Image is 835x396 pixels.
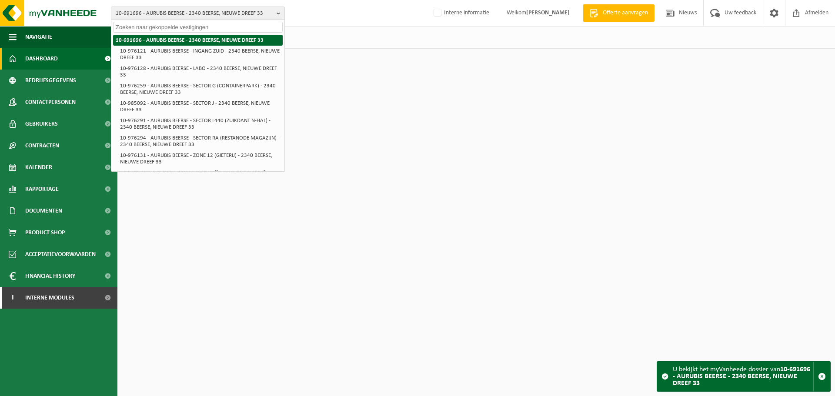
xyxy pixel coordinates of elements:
li: 10-976121 - AURUBIS BEERSE - INGANG ZUID - 2340 BEERSE, NIEUWE DREEF 33 [117,46,283,63]
span: Kalender [25,156,52,178]
span: Offerte aanvragen [601,9,650,17]
span: Rapportage [25,178,59,200]
a: Offerte aanvragen [583,4,655,22]
span: Contactpersonen [25,91,76,113]
span: Contracten [25,135,59,156]
li: 10-976149 - AURUBIS BEERSE - ZONE 14 ([GEOGRAPHIC_DATA]) - [STREET_ADDRESS] [117,167,283,185]
span: I [9,287,17,309]
span: Acceptatievoorwaarden [25,243,96,265]
li: 10-976294 - AURUBIS BEERSE - SECTOR RA (RESTANODE MAGAZIJN) - 2340 BEERSE, NIEUWE DREEF 33 [117,133,283,150]
span: Gebruikers [25,113,58,135]
input: Zoeken naar gekoppelde vestigingen [113,22,283,33]
strong: [PERSON_NAME] [526,10,570,16]
label: Interne informatie [432,7,489,20]
li: 10-985092 - AURUBIS BEERSE - SECTOR J - 2340 BEERSE, NIEUWE DREEF 33 [117,98,283,115]
span: Interne modules [25,287,74,309]
button: 10-691696 - AURUBIS BEERSE - 2340 BEERSE, NIEUWE DREEF 33 [111,7,285,20]
span: Product Shop [25,222,65,243]
span: Documenten [25,200,62,222]
strong: 10-691696 - AURUBIS BEERSE - 2340 BEERSE, NIEUWE DREEF 33 [116,37,264,43]
span: Bedrijfsgegevens [25,70,76,91]
li: 10-976128 - AURUBIS BEERSE - LABO - 2340 BEERSE, NIEUWE DREEF 33 [117,63,283,80]
div: U bekijkt het myVanheede dossier van [673,362,813,391]
li: 10-976131 - AURUBIS BEERSE - ZONE 12 (GIETERIJ) - 2340 BEERSE, NIEUWE DREEF 33 [117,150,283,167]
strong: 10-691696 - AURUBIS BEERSE - 2340 BEERSE, NIEUWE DREEF 33 [673,366,810,387]
span: Navigatie [25,26,52,48]
li: 10-976259 - AURUBIS BEERSE - SECTOR G (CONTAINERPARK) - 2340 BEERSE, NIEUWE DREEF 33 [117,80,283,98]
li: 10-976291 - AURUBIS BEERSE - SECTOR L440 (ZUIKDANT N-HAL) - 2340 BEERSE, NIEUWE DREEF 33 [117,115,283,133]
span: Financial History [25,265,75,287]
span: Dashboard [25,48,58,70]
span: 10-691696 - AURUBIS BEERSE - 2340 BEERSE, NIEUWE DREEF 33 [116,7,273,20]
